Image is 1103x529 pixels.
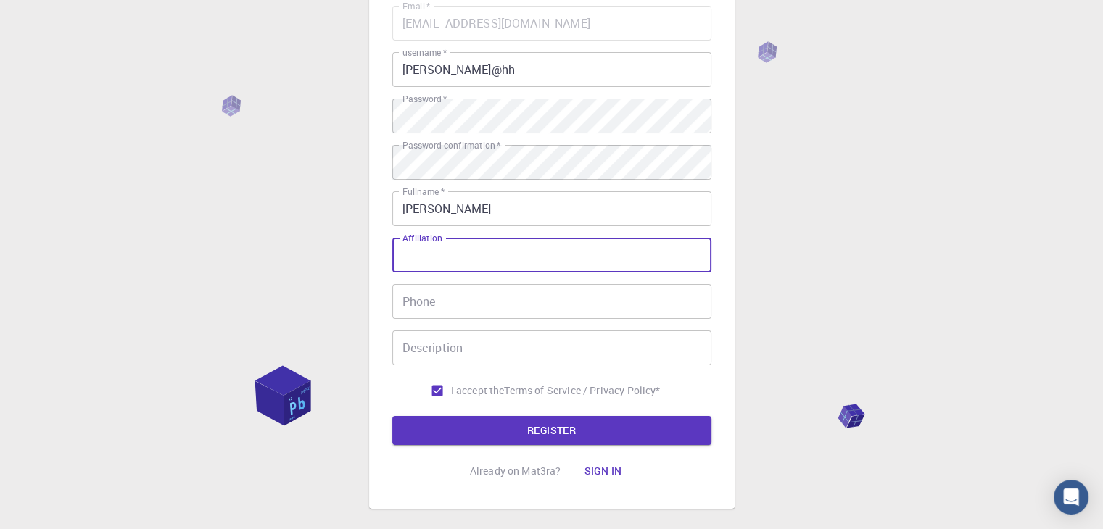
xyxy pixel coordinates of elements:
[451,383,505,398] span: I accept the
[1054,480,1088,515] div: Open Intercom Messenger
[504,383,660,398] a: Terms of Service / Privacy Policy*
[402,232,442,244] label: Affiliation
[504,383,660,398] p: Terms of Service / Privacy Policy *
[402,186,445,198] label: Fullname
[470,464,561,478] p: Already on Mat3ra?
[402,93,447,105] label: Password
[392,416,711,445] button: REGISTER
[402,46,447,59] label: username
[572,457,633,486] button: Sign in
[402,139,500,151] label: Password confirmation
